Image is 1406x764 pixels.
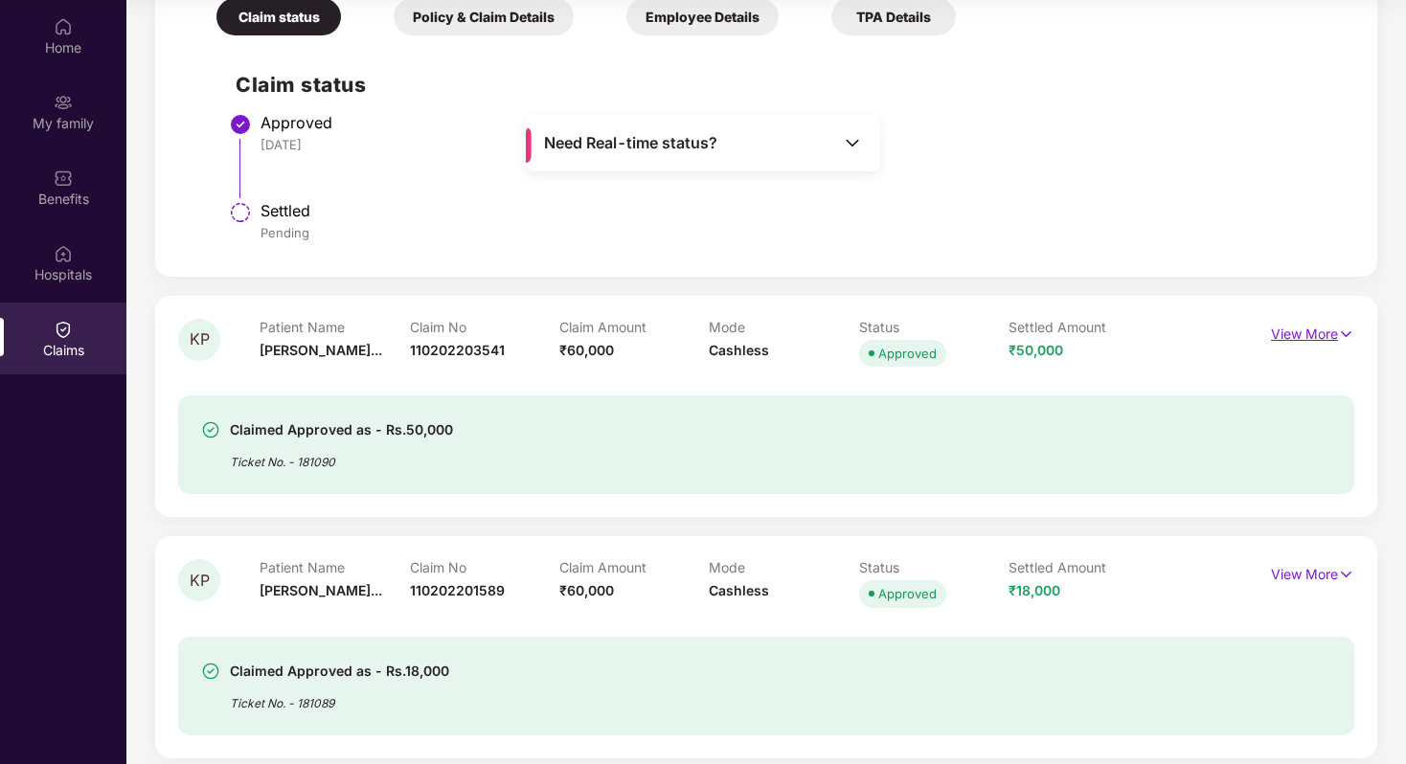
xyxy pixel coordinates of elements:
[559,342,614,358] span: ₹60,000
[260,582,382,598] span: [PERSON_NAME]...
[261,201,1335,220] div: Settled
[709,582,769,598] span: Cashless
[54,320,73,339] img: svg+xml;base64,PHN2ZyBpZD0iQ2xhaW0iIHhtbG5zPSJodHRwOi8vd3d3LnczLm9yZy8yMDAwL3N2ZyIgd2lkdGg9IjIwIi...
[1338,564,1354,585] img: svg+xml;base64,PHN2ZyB4bWxucz0iaHR0cDovL3d3dy53My5vcmcvMjAwMC9zdmciIHdpZHRoPSIxNyIgaGVpZ2h0PSIxNy...
[1338,324,1354,345] img: svg+xml;base64,PHN2ZyB4bWxucz0iaHR0cDovL3d3dy53My5vcmcvMjAwMC9zdmciIHdpZHRoPSIxNyIgaGVpZ2h0PSIxNy...
[261,113,1335,132] div: Approved
[201,420,220,439] img: svg+xml;base64,PHN2ZyBpZD0iU3VjY2Vzcy0zMngzMiIgeG1sbnM9Imh0dHA6Ly93d3cudzMub3JnLzIwMDAvc3ZnIiB3aW...
[230,683,449,712] div: Ticket No. - 181089
[261,224,1335,241] div: Pending
[559,582,614,598] span: ₹60,000
[1009,342,1063,358] span: ₹50,000
[1271,559,1354,585] p: View More
[54,17,73,36] img: svg+xml;base64,PHN2ZyBpZD0iSG9tZSIgeG1sbnM9Imh0dHA6Ly93d3cudzMub3JnLzIwMDAvc3ZnIiB3aWR0aD0iMjAiIG...
[230,441,453,471] div: Ticket No. - 181090
[1271,319,1354,345] p: View More
[544,133,717,153] span: Need Real-time status?
[230,660,449,683] div: Claimed Approved as - Rs.18,000
[54,169,73,188] img: svg+xml;base64,PHN2ZyBpZD0iQmVuZWZpdHMiIHhtbG5zPSJodHRwOi8vd3d3LnczLm9yZy8yMDAwL3N2ZyIgd2lkdGg9Ij...
[260,319,409,335] p: Patient Name
[709,319,858,335] p: Mode
[1009,582,1060,598] span: ₹18,000
[190,331,210,348] span: KP
[54,244,73,263] img: svg+xml;base64,PHN2ZyBpZD0iSG9zcGl0YWxzIiB4bWxucz0iaHR0cDovL3d3dy53My5vcmcvMjAwMC9zdmciIHdpZHRoPS...
[410,582,505,598] span: 110202201589
[190,573,210,589] span: KP
[878,344,937,363] div: Approved
[229,201,252,224] img: svg+xml;base64,PHN2ZyBpZD0iU3RlcC1QZW5kaW5nLTMyeDMyIiB4bWxucz0iaHR0cDovL3d3dy53My5vcmcvMjAwMC9zdm...
[260,559,409,575] p: Patient Name
[54,93,73,112] img: svg+xml;base64,PHN2ZyB3aWR0aD0iMjAiIGhlaWdodD0iMjAiIHZpZXdCb3g9IjAgMCAyMCAyMCIgZmlsbD0ibm9uZSIgeG...
[843,133,862,152] img: Toggle Icon
[261,136,1335,153] div: [DATE]
[260,342,382,358] span: [PERSON_NAME]...
[709,559,858,575] p: Mode
[1009,319,1158,335] p: Settled Amount
[230,418,453,441] div: Claimed Approved as - Rs.50,000
[201,662,220,681] img: svg+xml;base64,PHN2ZyBpZD0iU3VjY2Vzcy0zMngzMiIgeG1sbnM9Imh0dHA6Ly93d3cudzMub3JnLzIwMDAvc3ZnIiB3aW...
[559,319,709,335] p: Claim Amount
[229,113,252,136] img: svg+xml;base64,PHN2ZyBpZD0iU3RlcC1Eb25lLTMyeDMyIiB4bWxucz0iaHR0cDovL3d3dy53My5vcmcvMjAwMC9zdmciIH...
[236,69,1335,101] h2: Claim status
[878,584,937,603] div: Approved
[410,342,505,358] span: 110202203541
[410,319,559,335] p: Claim No
[709,342,769,358] span: Cashless
[1009,559,1158,575] p: Settled Amount
[559,559,709,575] p: Claim Amount
[410,559,559,575] p: Claim No
[859,559,1009,575] p: Status
[859,319,1009,335] p: Status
